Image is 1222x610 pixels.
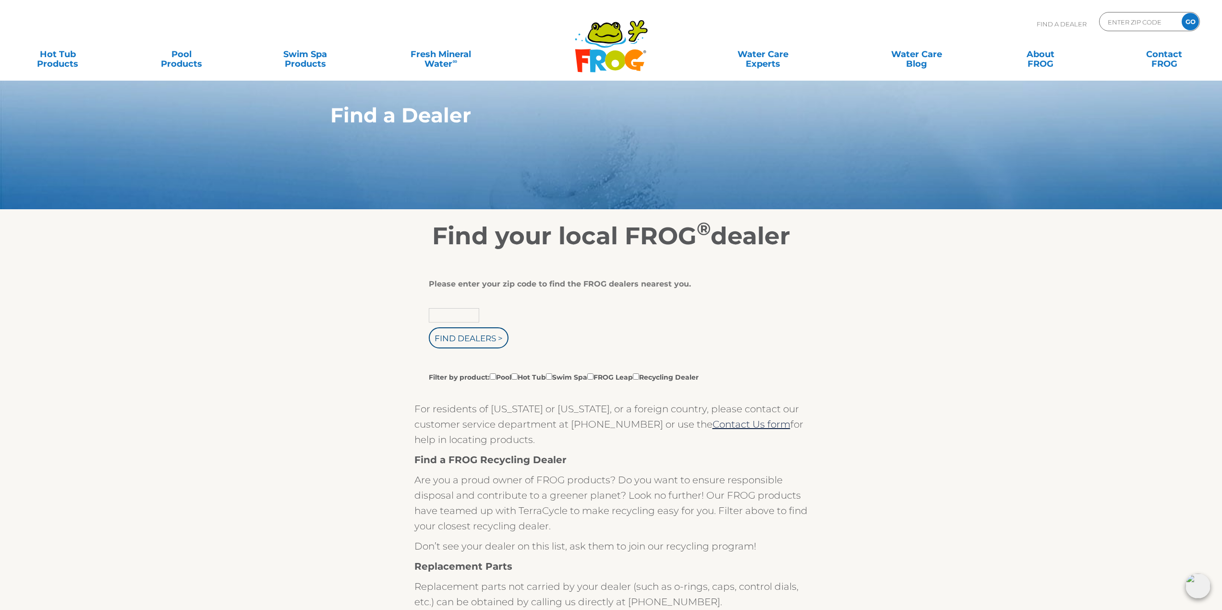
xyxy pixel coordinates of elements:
a: Water CareExperts [685,45,841,64]
sup: ∞ [452,57,457,65]
a: AboutFROG [992,45,1089,64]
input: Filter by product:PoolHot TubSwim SpaFROG LeapRecycling Dealer [490,373,496,380]
a: PoolProducts [133,45,230,64]
input: GO [1182,13,1199,30]
p: For residents of [US_STATE] or [US_STATE], or a foreign country, please contact our customer serv... [414,401,808,447]
div: Please enter your zip code to find the FROG dealers nearest you. [429,279,786,289]
a: ContactFROG [1116,45,1212,64]
strong: Replacement Parts [414,561,512,572]
input: Find Dealers > [429,327,508,348]
input: Zip Code Form [1107,15,1172,29]
p: Are you a proud owner of FROG products? Do you want to ensure responsible disposal and contribute... [414,472,808,534]
a: Water CareBlog [869,45,965,64]
input: Filter by product:PoolHot TubSwim SpaFROG LeapRecycling Dealer [633,373,639,380]
h1: Find a Dealer [330,104,847,127]
input: Filter by product:PoolHot TubSwim SpaFROG LeapRecycling Dealer [587,373,593,380]
a: Hot TubProducts [10,45,106,64]
sup: ® [697,218,711,239]
h2: Find your local FROG dealer [316,222,907,251]
strong: Find a FROG Recycling Dealer [414,454,567,466]
p: Don’t see your dealer on this list, ask them to join our recycling program! [414,538,808,554]
img: openIcon [1186,574,1210,598]
a: Contact Us form [713,419,790,430]
label: Filter by product: Pool Hot Tub Swim Spa FROG Leap Recycling Dealer [429,371,699,382]
p: Replacement parts not carried by your dealer (such as o-rings, caps, control dials, etc.) can be ... [414,579,808,610]
a: Fresh MineralWater∞ [381,45,501,64]
a: Swim SpaProducts [257,45,353,64]
p: Find A Dealer [1037,12,1087,36]
input: Filter by product:PoolHot TubSwim SpaFROG LeapRecycling Dealer [511,373,518,380]
input: Filter by product:PoolHot TubSwim SpaFROG LeapRecycling Dealer [546,373,552,380]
